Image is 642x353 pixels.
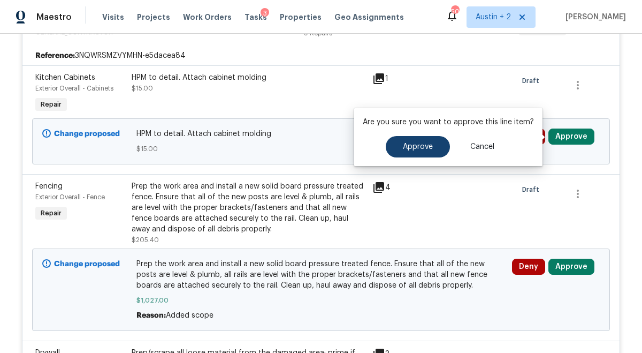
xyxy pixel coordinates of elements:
[132,237,159,243] span: $205.40
[54,130,120,138] b: Change proposed
[386,136,450,157] button: Approve
[334,12,404,22] span: Geo Assignments
[476,12,511,22] span: Austin + 2
[35,85,113,92] span: Exterior Overall - Cabinets
[35,183,63,190] span: Fencing
[363,117,534,127] p: Are you sure you want to approve this line item?
[136,144,506,154] span: $15.00
[136,259,506,291] span: Prep the work area and install a new solid board pressure treated fence. Ensure that all of the n...
[166,312,213,319] span: Added scope
[132,181,366,235] div: Prep the work area and install a new solid board pressure treated fence. Ensure that all of the n...
[102,12,124,22] span: Visits
[36,208,66,219] span: Repair
[372,72,414,85] div: 1
[35,74,95,81] span: Kitchen Cabinets
[470,143,494,151] span: Cancel
[403,143,433,151] span: Approve
[136,295,506,306] span: $1,027.00
[512,259,545,275] button: Deny
[522,76,544,86] span: Draft
[132,72,366,83] div: HPM to detail. Attach cabinet molding
[22,46,620,65] div: 3NQWRSMZVYMHN-e5dacea84
[372,181,414,194] div: 4
[244,13,267,21] span: Tasks
[453,136,511,157] button: Cancel
[132,85,153,92] span: $15.00
[136,129,506,139] span: HPM to detail. Attach cabinet molding
[35,194,105,200] span: Exterior Overall - Fence
[261,8,269,19] div: 3
[35,50,75,61] b: Reference:
[136,312,166,319] span: Reason:
[548,129,594,145] button: Approve
[561,12,626,22] span: [PERSON_NAME]
[137,12,170,22] span: Projects
[183,12,232,22] span: Work Orders
[280,12,322,22] span: Properties
[36,99,66,110] span: Repair
[36,12,72,22] span: Maestro
[548,259,594,275] button: Approve
[522,184,544,195] span: Draft
[451,6,458,17] div: 50
[54,260,120,268] b: Change proposed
